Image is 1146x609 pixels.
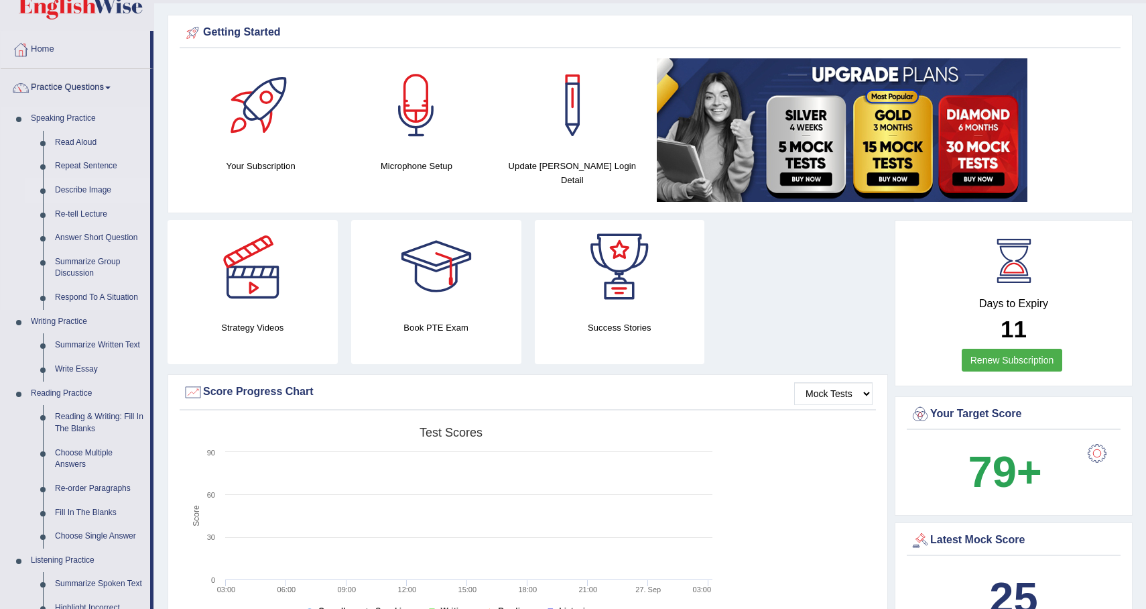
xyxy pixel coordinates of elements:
[578,586,597,594] text: 21:00
[657,58,1027,202] img: small5.jpg
[49,357,150,382] a: Write Essay
[49,501,150,525] a: Fill In The Blanks
[207,449,215,457] text: 90
[192,505,201,527] tspan: Score
[25,310,150,334] a: Writing Practice
[25,382,150,406] a: Reading Practice
[49,203,150,227] a: Re-tell Lecture
[49,524,150,549] a: Choose Single Answer
[910,531,1117,551] div: Latest Mock Score
[207,491,215,499] text: 60
[1001,316,1027,342] b: 11
[1,69,150,103] a: Practice Questions
[501,159,643,187] h4: Update [PERSON_NAME] Login Detail
[962,349,1063,372] a: Renew Subscription
[535,321,705,335] h4: Success Stories
[693,586,712,594] text: 03:00
[183,382,873,402] div: Score Progress Chart
[910,404,1117,425] div: Your Target Score
[420,426,483,439] tspan: Test scores
[458,586,477,594] text: 15:00
[968,447,1041,496] b: 79+
[49,250,150,286] a: Summarize Group Discussion
[49,333,150,357] a: Summarize Written Text
[338,586,357,594] text: 09:00
[519,586,537,594] text: 18:00
[49,154,150,178] a: Repeat Sentence
[183,23,1117,43] div: Getting Started
[1,31,150,64] a: Home
[49,226,150,250] a: Answer Short Question
[49,405,150,441] a: Reading & Writing: Fill In The Blanks
[49,441,150,477] a: Choose Multiple Answers
[49,131,150,155] a: Read Aloud
[49,286,150,310] a: Respond To A Situation
[345,159,487,173] h4: Microphone Setup
[190,159,332,173] h4: Your Subscription
[910,298,1117,310] h4: Days to Expiry
[277,586,296,594] text: 06:00
[49,178,150,203] a: Describe Image
[49,572,150,596] a: Summarize Spoken Text
[211,576,215,584] text: 0
[49,477,150,501] a: Re-order Paragraphs
[207,533,215,541] text: 30
[168,321,338,335] h4: Strategy Videos
[217,586,236,594] text: 03:00
[351,321,521,335] h4: Book PTE Exam
[635,586,661,594] tspan: 27. Sep
[25,549,150,573] a: Listening Practice
[398,586,417,594] text: 12:00
[25,107,150,131] a: Speaking Practice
